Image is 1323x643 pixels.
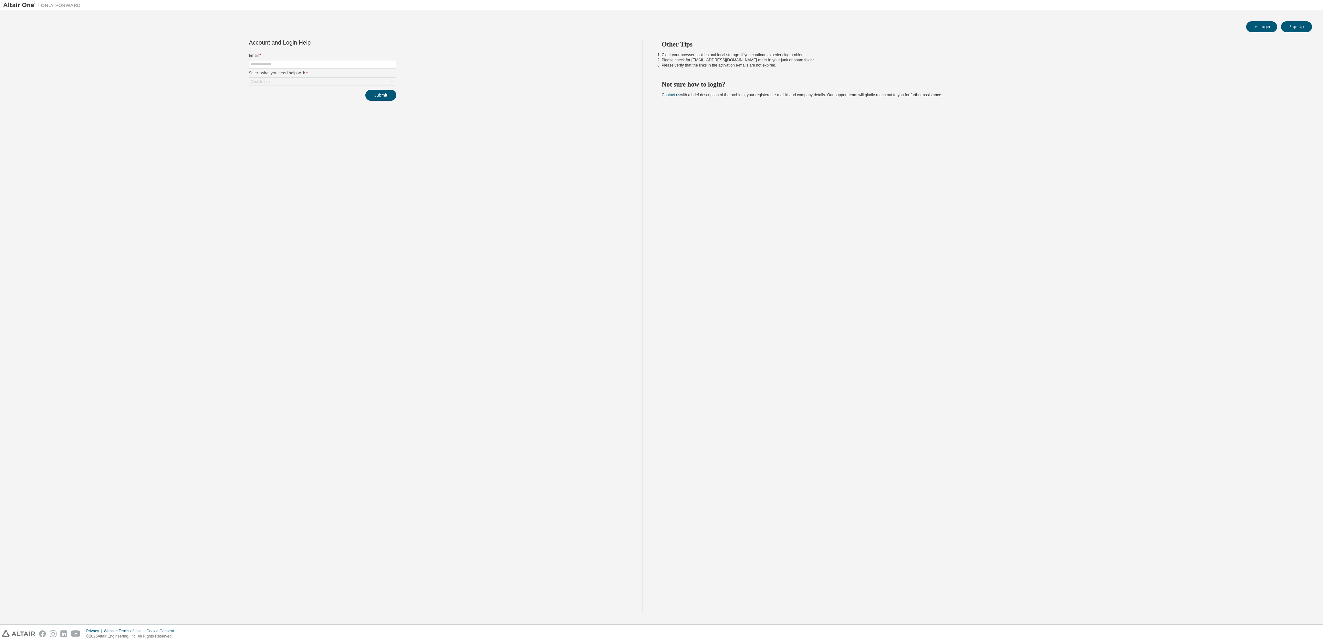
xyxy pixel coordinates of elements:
[71,630,80,637] img: youtube.svg
[249,70,396,76] label: Select what you need help with
[86,634,178,639] p: © 2025 Altair Engineering, Inc. All Rights Reserved.
[50,630,57,637] img: instagram.svg
[39,630,46,637] img: facebook.svg
[251,79,275,84] div: Click to select
[3,2,84,8] img: Altair One
[365,90,396,101] button: Submit
[662,93,680,97] a: Contact us
[146,628,178,634] div: Cookie Consent
[662,57,1301,63] li: Please check for [EMAIL_ADDRESS][DOMAIN_NAME] mails in your junk or spam folder.
[662,93,942,97] span: with a brief description of the problem, your registered e-mail id and company details. Our suppo...
[86,628,104,634] div: Privacy
[662,63,1301,68] li: Please verify that the links in the activation e-mails are not expired.
[662,52,1301,57] li: Clear your browser cookies and local storage, if you continue experiencing problems.
[662,80,1301,88] h2: Not sure how to login?
[662,40,1301,48] h2: Other Tips
[1281,21,1312,32] button: Sign Up
[2,630,35,637] img: altair_logo.svg
[1246,21,1277,32] button: Login
[249,40,367,45] div: Account and Login Help
[249,78,396,86] div: Click to select
[60,630,67,637] img: linkedin.svg
[249,53,396,58] label: Email
[104,628,146,634] div: Website Terms of Use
